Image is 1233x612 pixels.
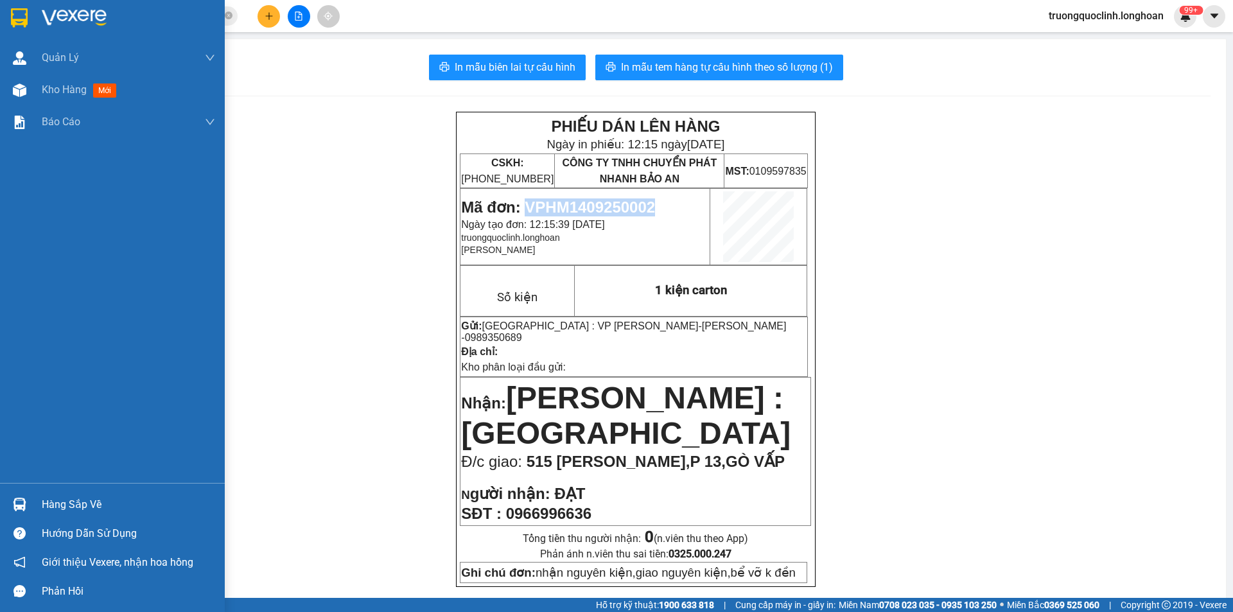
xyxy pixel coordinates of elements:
strong: PHIẾU DÁN LÊN HÀNG [551,118,720,135]
span: [PERSON_NAME] : [GEOGRAPHIC_DATA] [461,381,791,450]
strong: 0 [645,528,654,546]
span: Mã đơn: VPHM1409250002 [461,198,655,216]
span: truongquoclinh.longhoan [1038,8,1174,24]
button: aim [317,5,340,28]
span: down [205,53,215,63]
span: printer [439,62,450,74]
sup: 425 [1179,6,1203,15]
strong: Địa chỉ: [461,346,498,357]
span: | [724,598,726,612]
div: Hướng dẫn sử dụng [42,524,215,543]
div: Phản hồi [42,582,215,601]
strong: CSKH: [491,157,524,168]
span: 0109597835 [725,166,806,177]
span: In mẫu tem hàng tự cấu hình theo số lượng (1) [621,59,833,75]
img: logo-vxr [11,8,28,28]
span: Ngày in phiếu: 12:15 ngày [81,26,259,39]
span: 1 kiện carton [655,283,727,297]
div: Hàng sắp về [42,495,215,514]
span: Quản Lý [42,49,79,66]
span: caret-down [1209,10,1220,22]
strong: 0369 525 060 [1044,600,1099,610]
img: solution-icon [13,116,26,129]
span: [PERSON_NAME] [461,245,535,255]
strong: SĐT : [461,505,502,522]
span: ⚪️ [1000,602,1004,608]
strong: CSKH: [35,44,68,55]
span: CÔNG TY TNHH CHUYỂN PHÁT NHANH BẢO AN [112,44,236,67]
span: Nhận: [461,394,506,412]
span: [DATE] [687,137,725,151]
span: mới [93,83,116,98]
span: [GEOGRAPHIC_DATA] : VP [PERSON_NAME] [482,320,699,331]
span: [PERSON_NAME] - [461,320,786,343]
span: 0966996636 [506,505,591,522]
span: 515 [PERSON_NAME],P 13,GÒ VẤP [527,453,785,470]
span: ĐẠT [554,485,585,502]
strong: N [461,488,550,502]
span: Số kiện [497,290,538,304]
span: gười nhận: [470,485,550,502]
button: printerIn mẫu biên lai tự cấu hình [429,55,586,80]
span: Kho phân loại đầu gửi: [461,362,566,372]
span: close-circle [225,12,232,19]
span: | [1109,598,1111,612]
span: Báo cáo [42,114,80,130]
button: file-add [288,5,310,28]
span: nhận nguyên kiện,giao nguyên kiện,bể vỡ k đền [461,566,796,579]
strong: Gửi: [461,320,482,331]
span: Mã đơn: VPHM1409250002 [5,78,199,95]
span: down [205,117,215,127]
span: Kho hàng [42,83,87,96]
button: printerIn mẫu tem hàng tự cấu hình theo số lượng (1) [595,55,843,80]
strong: 1900 633 818 [659,600,714,610]
span: close-circle [225,10,232,22]
span: 0989350689 [465,332,522,343]
span: - [461,320,786,343]
span: Đ/c giao: [461,453,526,470]
span: truongquoclinh.longhoan [461,232,559,243]
span: printer [606,62,616,74]
span: Ngày tạo đơn: 12:15:39 [DATE] [461,219,604,230]
span: Cung cấp máy in - giấy in: [735,598,835,612]
span: [PHONE_NUMBER] [461,157,554,184]
span: Ngày in phiếu: 12:15 ngày [547,137,724,151]
strong: PHIẾU DÁN LÊN HÀNG [85,6,254,23]
span: aim [324,12,333,21]
span: [PHONE_NUMBER] [5,44,98,66]
img: warehouse-icon [13,51,26,65]
span: Miền Bắc [1007,598,1099,612]
span: CÔNG TY TNHH CHUYỂN PHÁT NHANH BẢO AN [562,157,717,184]
strong: 0325.000.247 [669,548,731,560]
img: warehouse-icon [13,498,26,511]
span: plus [265,12,274,21]
strong: MST: [725,166,749,177]
span: Giới thiệu Vexere, nhận hoa hồng [42,554,193,570]
span: Miền Nam [839,598,997,612]
img: warehouse-icon [13,83,26,97]
strong: Ghi chú đơn: [461,566,536,579]
span: copyright [1162,600,1171,609]
button: plus [258,5,280,28]
span: (n.viên thu theo App) [645,532,748,545]
span: question-circle [13,527,26,539]
span: Phản ánh n.viên thu sai tiền: [540,548,731,560]
span: Hỗ trợ kỹ thuật: [596,598,714,612]
span: message [13,585,26,597]
span: notification [13,556,26,568]
strong: 0708 023 035 - 0935 103 250 [879,600,997,610]
span: file-add [294,12,303,21]
img: icon-new-feature [1180,10,1191,22]
span: In mẫu biên lai tự cấu hình [455,59,575,75]
button: caret-down [1203,5,1225,28]
span: Tổng tiền thu người nhận: [523,532,748,545]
